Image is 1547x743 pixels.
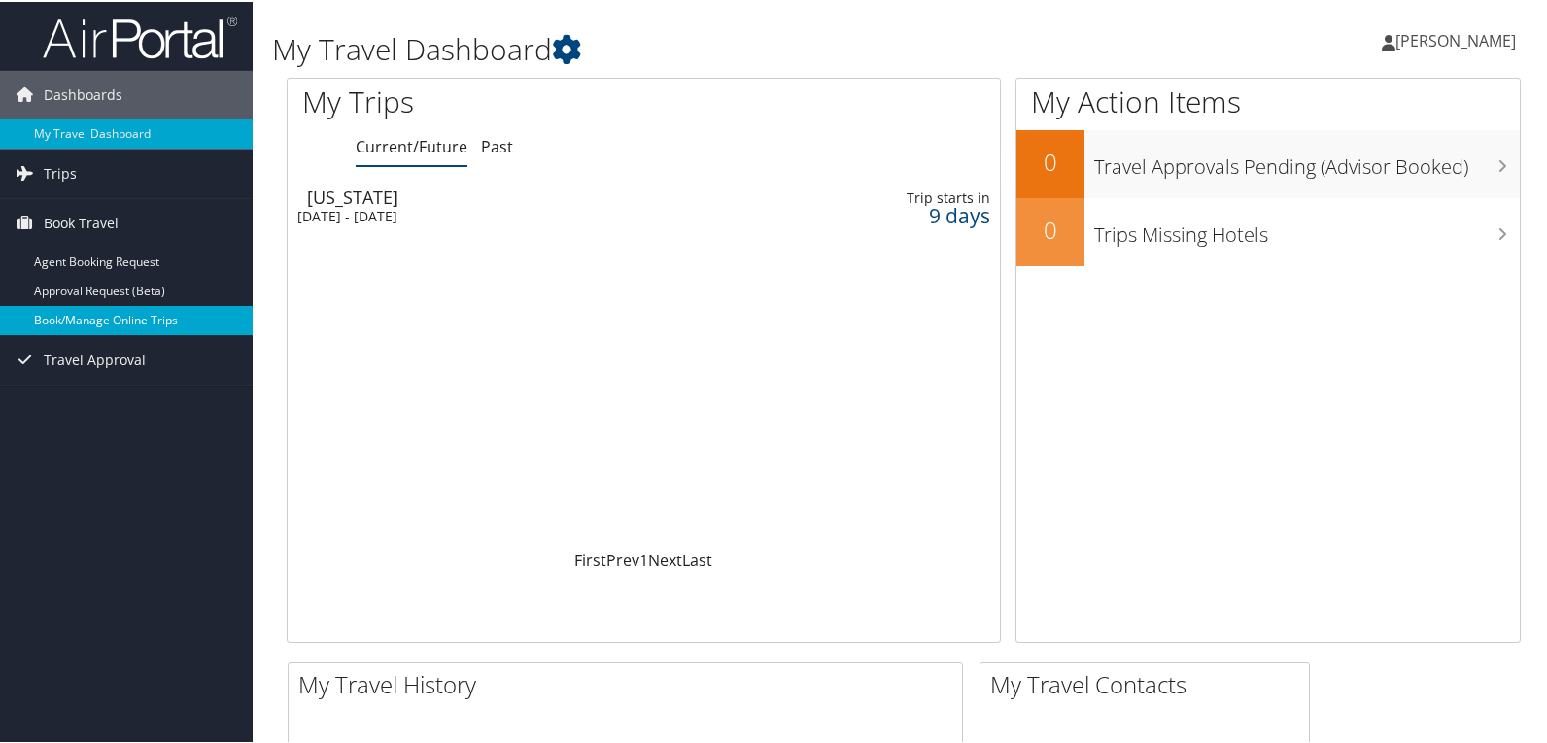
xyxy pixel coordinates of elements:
[639,548,648,569] a: 1
[1016,128,1520,196] a: 0Travel Approvals Pending (Advisor Booked)
[1016,80,1520,120] h1: My Action Items
[356,134,467,155] a: Current/Future
[990,666,1309,699] h2: My Travel Contacts
[840,187,990,205] div: Trip starts in
[1016,144,1084,177] h2: 0
[1094,142,1520,179] h3: Travel Approvals Pending (Advisor Booked)
[44,148,77,196] span: Trips
[481,134,513,155] a: Past
[1395,28,1516,50] span: [PERSON_NAME]
[840,205,990,222] div: 9 days
[1016,196,1520,264] a: 0Trips Missing Hotels
[298,666,962,699] h2: My Travel History
[682,548,712,569] a: Last
[43,13,237,58] img: airportal-logo.png
[1016,212,1084,245] h2: 0
[1382,10,1535,68] a: [PERSON_NAME]
[307,186,764,204] div: [US_STATE]
[302,80,688,120] h1: My Trips
[297,206,754,223] div: [DATE] - [DATE]
[574,548,606,569] a: First
[44,197,119,246] span: Book Travel
[1094,210,1520,247] h3: Trips Missing Hotels
[44,334,146,383] span: Travel Approval
[44,69,122,118] span: Dashboards
[606,548,639,569] a: Prev
[648,548,682,569] a: Next
[272,27,1115,68] h1: My Travel Dashboard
